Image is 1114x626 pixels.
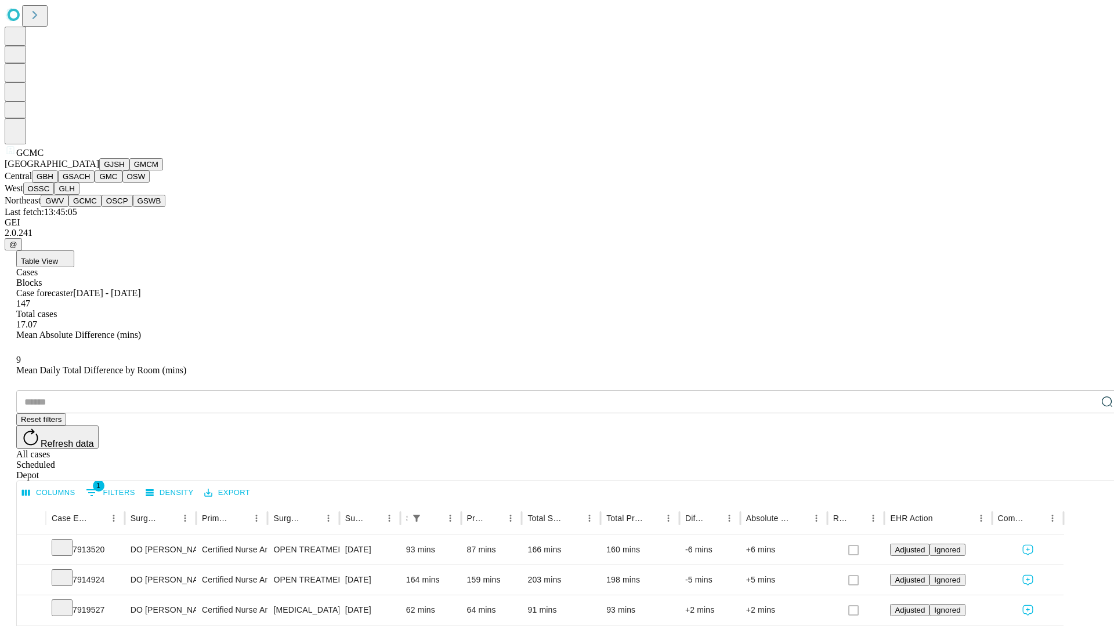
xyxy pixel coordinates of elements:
span: 1 [93,480,104,492]
button: Show filters [83,483,138,502]
div: 64 mins [467,595,516,625]
button: Menu [381,510,397,526]
button: Menu [808,510,824,526]
div: Case Epic Id [52,514,88,523]
div: 164 mins [406,565,455,595]
button: Refresh data [16,425,99,449]
span: [DATE] - [DATE] [73,288,140,298]
div: Total Scheduled Duration [527,514,564,523]
div: -6 mins [685,535,735,565]
button: Sort [232,510,248,526]
button: Menu [973,510,989,526]
div: +2 mins [685,595,735,625]
button: Menu [248,510,265,526]
div: 62 mins [406,595,455,625]
button: Sort [565,510,581,526]
button: Menu [1044,510,1061,526]
span: @ [9,240,17,249]
button: Expand [23,540,40,561]
button: Show filters [408,510,425,526]
span: Adjusted [895,576,925,584]
span: 9 [16,355,21,365]
button: Reset filters [16,413,66,425]
span: Case forecaster [16,288,73,298]
span: Reset filters [21,415,62,424]
button: Menu [106,510,122,526]
div: GEI [5,217,1109,228]
div: Difference [685,514,704,523]
div: 203 mins [527,565,595,595]
span: Ignored [934,545,960,554]
span: West [5,183,23,193]
div: Certified Nurse Anesthetist [202,565,262,595]
button: Menu [442,510,458,526]
span: Ignored [934,606,960,614]
div: 93 mins [606,595,674,625]
div: OPEN TREATMENT DISTAL RADIAL INTRA-ARTICULAR FRACTURE OR EPIPHYSEAL SEPARATION [MEDICAL_DATA] 2 F... [273,535,333,565]
div: Comments [998,514,1027,523]
button: Sort [161,510,177,526]
div: -5 mins [685,565,735,595]
button: GSWB [133,195,166,207]
button: Ignored [929,574,965,586]
span: Mean Absolute Difference (mins) [16,330,141,340]
button: GMCM [129,158,163,170]
div: 160 mins [606,535,674,565]
button: GCMC [68,195,102,207]
button: Sort [1028,510,1044,526]
div: [DATE] [345,595,395,625]
button: OSCP [102,195,133,207]
button: Expand [23,600,40,621]
div: Primary Service [202,514,231,523]
button: Sort [934,510,950,526]
span: 147 [16,299,30,308]
button: Menu [502,510,519,526]
div: Total Predicted Duration [606,514,643,523]
span: Central [5,171,32,181]
div: [DATE] [345,535,395,565]
button: Ignored [929,604,965,616]
div: Surgery Name [273,514,302,523]
button: GBH [32,170,58,183]
button: Expand [23,570,40,591]
div: Certified Nurse Anesthetist [202,595,262,625]
button: OSW [122,170,150,183]
div: Certified Nurse Anesthetist [202,535,262,565]
button: OSSC [23,183,55,195]
button: Adjusted [890,544,929,556]
div: 7919527 [52,595,119,625]
span: Adjusted [895,606,925,614]
div: 87 mins [467,535,516,565]
button: Menu [865,510,881,526]
button: Select columns [19,484,78,502]
div: +6 mins [746,535,822,565]
div: 7914924 [52,565,119,595]
div: [DATE] [345,565,395,595]
div: Scheduled In Room Duration [406,514,407,523]
button: Menu [320,510,337,526]
div: 166 mins [527,535,595,565]
div: 1 active filter [408,510,425,526]
div: EHR Action [890,514,932,523]
span: [GEOGRAPHIC_DATA] [5,159,99,169]
div: Predicted In Room Duration [467,514,486,523]
span: Northeast [5,195,41,205]
button: Sort [486,510,502,526]
div: 91 mins [527,595,595,625]
button: Ignored [929,544,965,556]
span: 17.07 [16,319,37,329]
div: Surgeon Name [131,514,160,523]
button: Menu [581,510,598,526]
div: Absolute Difference [746,514,791,523]
button: GMC [95,170,122,183]
span: Refresh data [41,439,94,449]
span: Total cases [16,309,57,319]
button: Sort [705,510,721,526]
div: [MEDICAL_DATA] LEG,KNEE, ANKLE DEEP [273,595,333,625]
span: Last fetch: 13:45:05 [5,207,77,217]
button: Table View [16,250,74,267]
button: Export [201,484,253,502]
button: GLH [54,183,79,195]
button: Sort [849,510,865,526]
span: Ignored [934,576,960,584]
